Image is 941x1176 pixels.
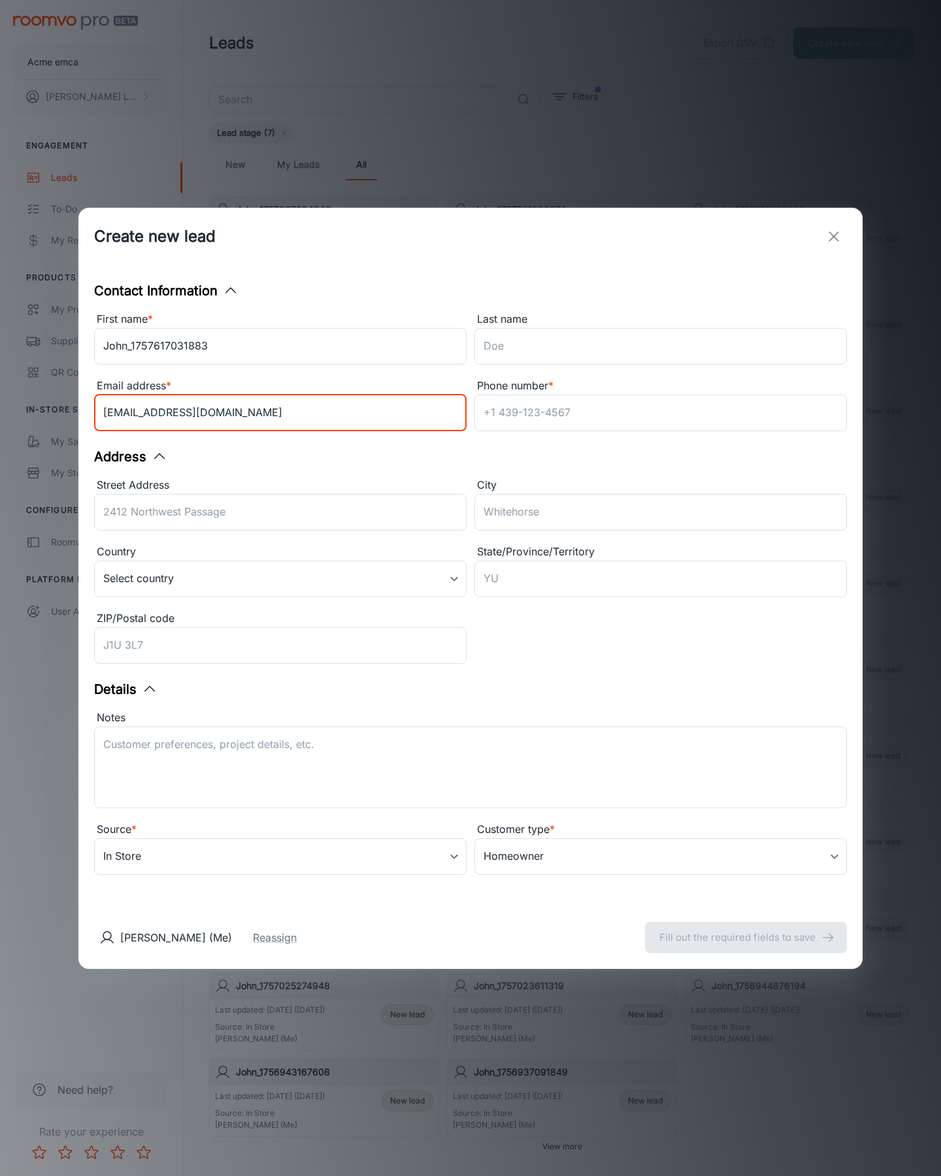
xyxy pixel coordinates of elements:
[94,311,467,328] div: First name
[94,494,467,531] input: 2412 Northwest Passage
[94,447,167,466] button: Address
[474,378,847,395] div: Phone number
[94,477,467,494] div: Street Address
[474,821,847,838] div: Customer type
[821,223,847,250] button: exit
[94,627,467,664] input: J1U 3L7
[94,328,467,365] input: John
[474,838,847,875] div: Homeowner
[94,561,467,597] div: Select country
[94,281,239,301] button: Contact Information
[94,610,467,627] div: ZIP/Postal code
[474,494,847,531] input: Whitehorse
[94,838,467,875] div: In Store
[253,930,297,945] button: Reassign
[474,395,847,431] input: +1 439-123-4567
[94,378,467,395] div: Email address
[474,477,847,494] div: City
[474,561,847,597] input: YU
[94,679,157,699] button: Details
[474,311,847,328] div: Last name
[94,821,467,838] div: Source
[94,544,467,561] div: Country
[474,328,847,365] input: Doe
[474,544,847,561] div: State/Province/Territory
[94,225,216,248] h1: Create new lead
[94,395,467,431] input: myname@example.com
[120,930,232,945] p: [PERSON_NAME] (Me)
[94,710,847,727] div: Notes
